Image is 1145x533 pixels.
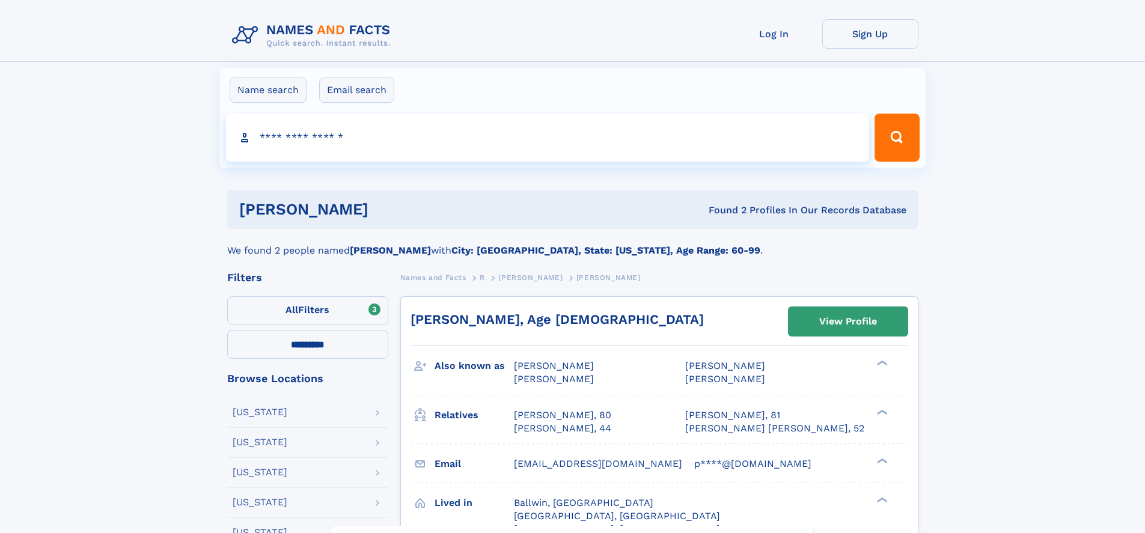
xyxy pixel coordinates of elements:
[514,409,611,422] a: [PERSON_NAME], 80
[685,422,864,435] a: [PERSON_NAME] [PERSON_NAME], 52
[435,356,514,376] h3: Also known as
[227,296,388,325] label: Filters
[226,114,870,162] input: search input
[411,312,704,327] a: [PERSON_NAME], Age [DEMOGRAPHIC_DATA]
[451,245,760,256] b: City: [GEOGRAPHIC_DATA], State: [US_STATE], Age Range: 60-99
[480,270,485,285] a: R
[435,405,514,425] h3: Relatives
[435,454,514,474] h3: Email
[874,359,888,367] div: ❯
[726,19,822,49] a: Log In
[233,437,287,447] div: [US_STATE]
[874,408,888,416] div: ❯
[685,373,765,385] span: [PERSON_NAME]
[875,114,919,162] button: Search Button
[319,78,394,103] label: Email search
[233,468,287,477] div: [US_STATE]
[514,497,653,508] span: Ballwin, [GEOGRAPHIC_DATA]
[576,273,641,282] span: [PERSON_NAME]
[539,204,906,217] div: Found 2 Profiles In Our Records Database
[874,496,888,504] div: ❯
[227,272,388,283] div: Filters
[285,304,298,315] span: All
[498,273,563,282] span: [PERSON_NAME]
[822,19,918,49] a: Sign Up
[789,307,908,336] a: View Profile
[227,19,400,52] img: Logo Names and Facts
[514,510,720,522] span: [GEOGRAPHIC_DATA], [GEOGRAPHIC_DATA]
[350,245,431,256] b: [PERSON_NAME]
[233,498,287,507] div: [US_STATE]
[514,360,594,371] span: [PERSON_NAME]
[685,360,765,371] span: [PERSON_NAME]
[400,270,466,285] a: Names and Facts
[239,202,539,217] h1: [PERSON_NAME]
[514,422,611,435] a: [PERSON_NAME], 44
[514,458,682,469] span: [EMAIL_ADDRESS][DOMAIN_NAME]
[435,493,514,513] h3: Lived in
[227,373,388,384] div: Browse Locations
[819,308,877,335] div: View Profile
[498,270,563,285] a: [PERSON_NAME]
[233,407,287,417] div: [US_STATE]
[230,78,307,103] label: Name search
[514,373,594,385] span: [PERSON_NAME]
[480,273,485,282] span: R
[685,409,780,422] a: [PERSON_NAME], 81
[874,457,888,464] div: ❯
[227,229,918,258] div: We found 2 people named with .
